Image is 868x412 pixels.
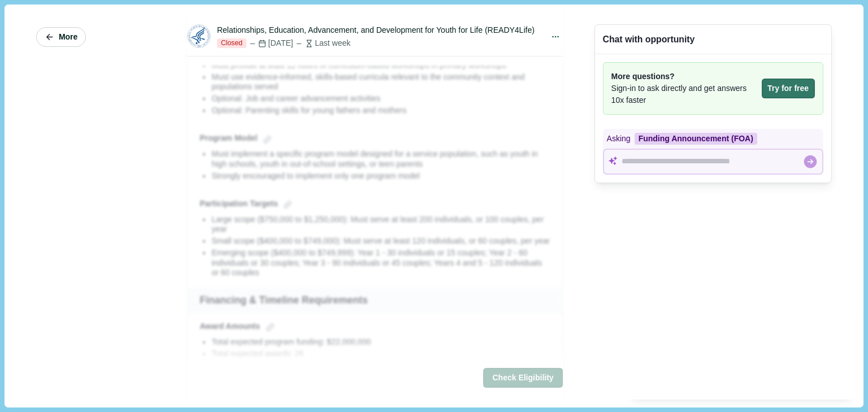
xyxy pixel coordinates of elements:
[611,83,758,106] span: Sign-in to ask directly and get answers 10x faster
[603,129,823,149] div: Asking
[188,25,210,47] img: HHS.png
[217,24,535,36] div: Relationships, Education, Advancement, and Development for Youth for Life (READY4Life)
[611,71,758,83] span: More questions?
[295,37,350,49] div: Last week
[249,37,293,49] div: [DATE]
[635,133,757,145] div: Funding Announcement (FOA)
[217,38,246,49] span: Closed
[603,33,695,46] div: Chat with opportunity
[762,79,815,98] button: Try for free
[483,368,562,388] button: Check Eligibility
[36,27,86,47] button: More
[59,32,77,42] span: More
